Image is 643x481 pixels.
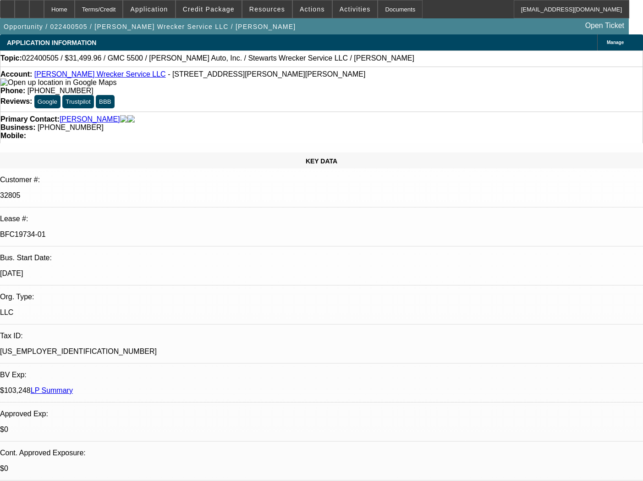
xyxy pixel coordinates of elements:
img: Open up location in Google Maps [0,78,116,87]
span: APPLICATION INFORMATION [7,39,96,46]
span: [PHONE_NUMBER] [27,87,93,95]
strong: Mobile: [0,132,26,140]
strong: Phone: [0,87,25,95]
a: Open Ticket [582,18,628,34]
span: Credit Package [183,6,235,13]
strong: Topic: [0,54,22,62]
span: Manage [607,40,624,45]
a: [PERSON_NAME] [60,115,120,123]
strong: Reviews: [0,97,32,105]
button: Activities [333,0,378,18]
span: Opportunity / 022400505 / [PERSON_NAME] Wrecker Service LLC / [PERSON_NAME] [4,23,296,30]
button: Trustpilot [62,95,93,108]
span: Actions [300,6,325,13]
span: Application [130,6,168,13]
a: [PERSON_NAME] Wrecker Service LLC [34,70,166,78]
span: [PHONE_NUMBER] [38,123,104,131]
button: Application [123,0,175,18]
button: Credit Package [176,0,242,18]
span: - [STREET_ADDRESS][PERSON_NAME][PERSON_NAME] [168,70,365,78]
span: Resources [249,6,285,13]
strong: Primary Contact: [0,115,60,123]
strong: Business: [0,123,35,131]
span: 022400505 / $31,499.96 / GMC 5500 / [PERSON_NAME] Auto, Inc. / Stewarts Wrecker Service LLC / [PE... [22,54,414,62]
button: Resources [242,0,292,18]
img: facebook-icon.png [120,115,127,123]
button: Actions [293,0,332,18]
button: Google [34,95,60,108]
img: linkedin-icon.png [127,115,135,123]
a: View Google Maps [0,78,116,86]
span: Activities [340,6,371,13]
button: BBB [96,95,115,108]
span: KEY DATA [306,157,337,165]
strong: Account: [0,70,32,78]
a: LP Summary [31,386,73,394]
